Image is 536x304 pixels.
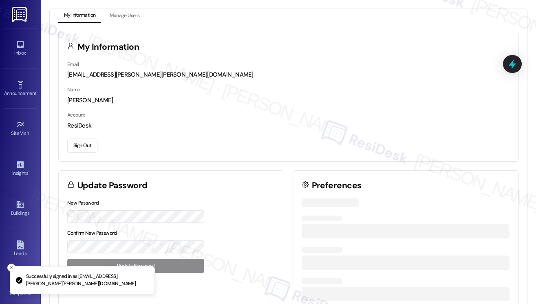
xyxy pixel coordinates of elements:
a: Insights • [4,158,37,180]
a: Site Visit • [4,118,37,140]
img: ResiDesk Logo [12,7,29,22]
a: Buildings [4,198,37,220]
label: New Password [67,200,99,206]
div: [PERSON_NAME] [67,96,510,105]
p: Successfully signed in as [EMAIL_ADDRESS][PERSON_NAME][PERSON_NAME][DOMAIN_NAME] [26,273,148,287]
label: Account [67,112,85,118]
span: • [29,129,31,135]
h3: Update Password [77,181,148,190]
button: Close toast [7,264,15,272]
div: [EMAIL_ADDRESS][PERSON_NAME][PERSON_NAME][DOMAIN_NAME] [67,70,510,79]
button: Manage Users [104,9,145,23]
h3: Preferences [312,181,362,190]
div: ResiDesk [67,121,510,130]
label: Confirm New Password [67,230,117,236]
button: Sign Out [67,139,97,153]
span: • [28,169,29,175]
label: Email [67,61,79,68]
span: • [36,89,37,95]
button: My Information [58,9,101,23]
a: Templates • [4,278,37,300]
label: Name [67,86,80,93]
a: Leads [4,238,37,260]
h3: My Information [77,43,139,51]
a: Inbox [4,37,37,59]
